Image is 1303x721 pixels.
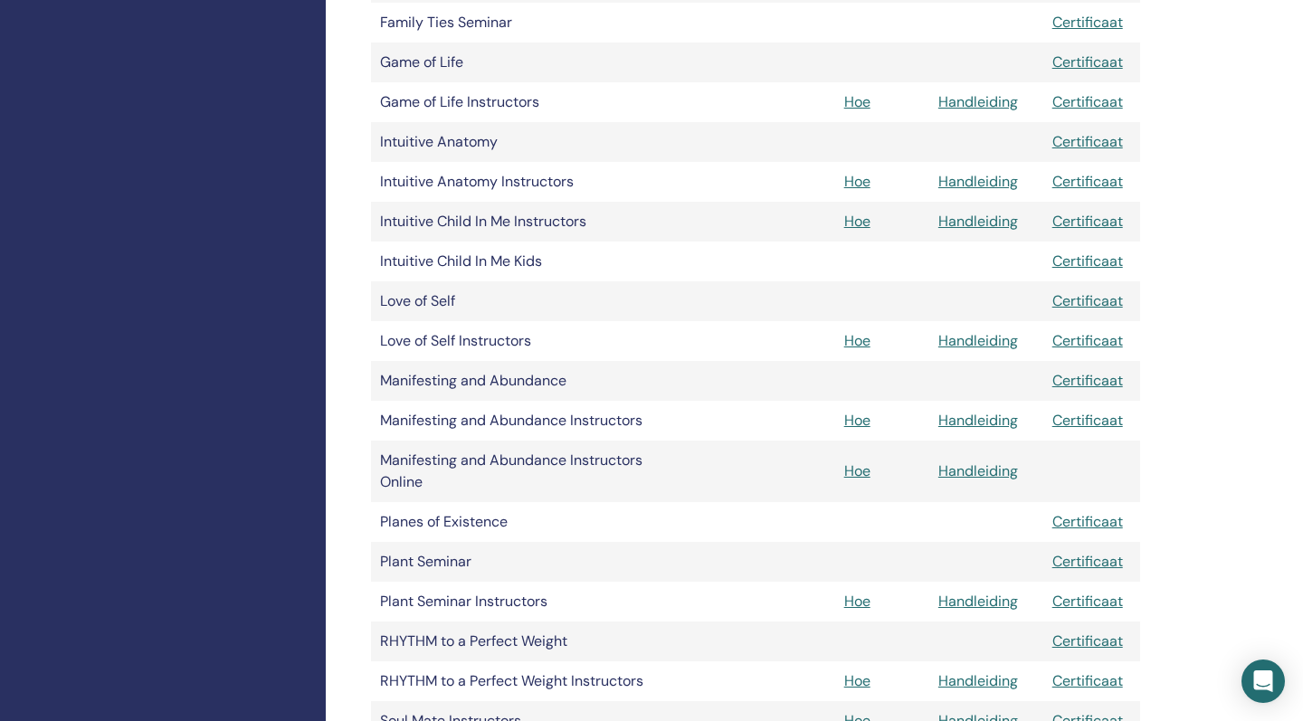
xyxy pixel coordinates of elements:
[938,411,1018,430] a: Handleiding
[1241,659,1285,703] div: Open Intercom Messenger
[371,542,697,582] td: Plant Seminar
[1052,251,1123,270] a: Certificaat
[1052,172,1123,191] a: Certificaat
[371,3,697,43] td: Family Ties Seminar
[1052,671,1123,690] a: Certificaat
[938,331,1018,350] a: Handleiding
[1052,331,1123,350] a: Certificaat
[844,212,870,231] a: Hoe
[844,92,870,111] a: Hoe
[938,592,1018,611] a: Handleiding
[1052,132,1123,151] a: Certificaat
[1052,371,1123,390] a: Certificaat
[371,401,697,441] td: Manifesting and Abundance Instructors
[938,92,1018,111] a: Handleiding
[371,661,697,701] td: RHYTHM to a Perfect Weight Instructors
[1052,411,1123,430] a: Certificaat
[844,331,870,350] a: Hoe
[371,361,697,401] td: Manifesting and Abundance
[371,582,697,621] td: Plant Seminar Instructors
[938,671,1018,690] a: Handleiding
[1052,52,1123,71] a: Certificaat
[844,411,870,430] a: Hoe
[844,592,870,611] a: Hoe
[938,172,1018,191] a: Handleiding
[1052,92,1123,111] a: Certificaat
[1052,291,1123,310] a: Certificaat
[371,321,697,361] td: Love of Self Instructors
[1052,13,1123,32] a: Certificaat
[371,162,697,202] td: Intuitive Anatomy Instructors
[1052,212,1123,231] a: Certificaat
[1052,631,1123,650] a: Certificaat
[371,242,697,281] td: Intuitive Child In Me Kids
[844,172,870,191] a: Hoe
[938,461,1018,480] a: Handleiding
[371,502,697,542] td: Planes of Existence
[1052,552,1123,571] a: Certificaat
[371,202,697,242] td: Intuitive Child In Me Instructors
[1052,512,1123,531] a: Certificaat
[938,212,1018,231] a: Handleiding
[371,82,697,122] td: Game of Life Instructors
[844,671,870,690] a: Hoe
[371,441,697,502] td: Manifesting and Abundance Instructors Online
[371,621,697,661] td: RHYTHM to a Perfect Weight
[371,122,697,162] td: Intuitive Anatomy
[1052,592,1123,611] a: Certificaat
[371,43,697,82] td: Game of Life
[371,281,697,321] td: Love of Self
[844,461,870,480] a: Hoe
